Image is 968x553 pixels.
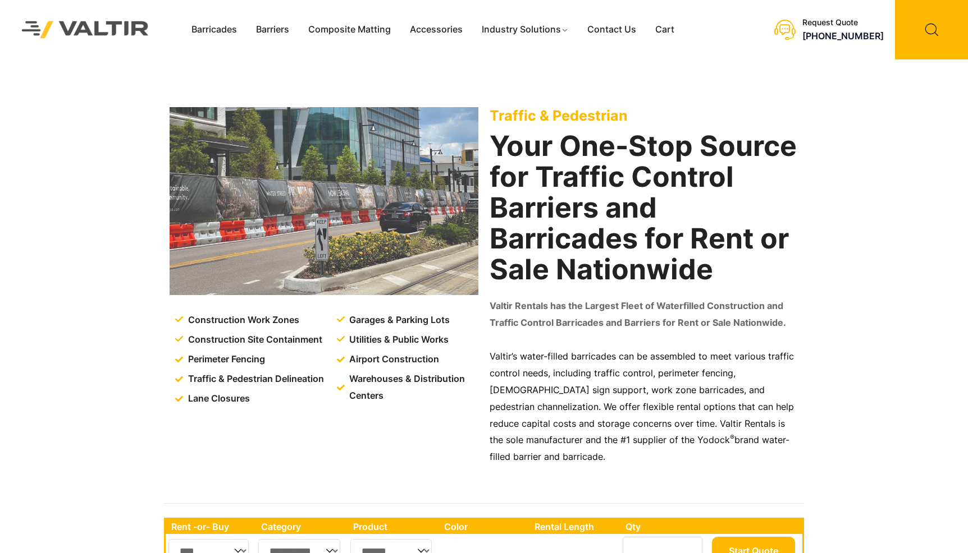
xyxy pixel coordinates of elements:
img: Valtir Rentals [8,8,162,52]
p: Valtir Rentals has the Largest Fleet of Waterfilled Construction and Traffic Control Barricades a... [490,298,798,331]
a: Barriers [246,21,299,38]
span: Traffic & Pedestrian Delineation [185,371,324,388]
span: Airport Construction [346,351,439,368]
p: Traffic & Pedestrian [490,107,798,124]
th: Rental Length [529,519,620,534]
a: Accessories [400,21,472,38]
a: [PHONE_NUMBER] [802,30,884,42]
span: Perimeter Fencing [185,351,265,368]
th: Qty [620,519,709,534]
a: Barricades [182,21,246,38]
span: Warehouses & Distribution Centers [346,371,481,404]
a: Cart [646,21,684,38]
sup: ® [730,433,734,441]
span: Construction Site Containment [185,331,322,348]
div: Request Quote [802,18,884,27]
a: Industry Solutions [472,21,578,38]
p: Valtir’s water-filled barricades can be assembled to meet various traffic control needs, includin... [490,348,798,466]
a: Contact Us [578,21,646,38]
span: Garages & Parking Lots [346,312,450,329]
span: Construction Work Zones [185,312,299,329]
a: Composite Matting [299,21,400,38]
th: Product [348,519,439,534]
th: Rent -or- Buy [166,519,255,534]
th: Category [255,519,348,534]
span: Lane Closures [185,390,250,407]
th: Color [439,519,529,534]
h2: Your One-Stop Source for Traffic Control Barriers and Barricades for Rent or Sale Nationwide [490,131,798,285]
span: Utilities & Public Works [346,331,449,348]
